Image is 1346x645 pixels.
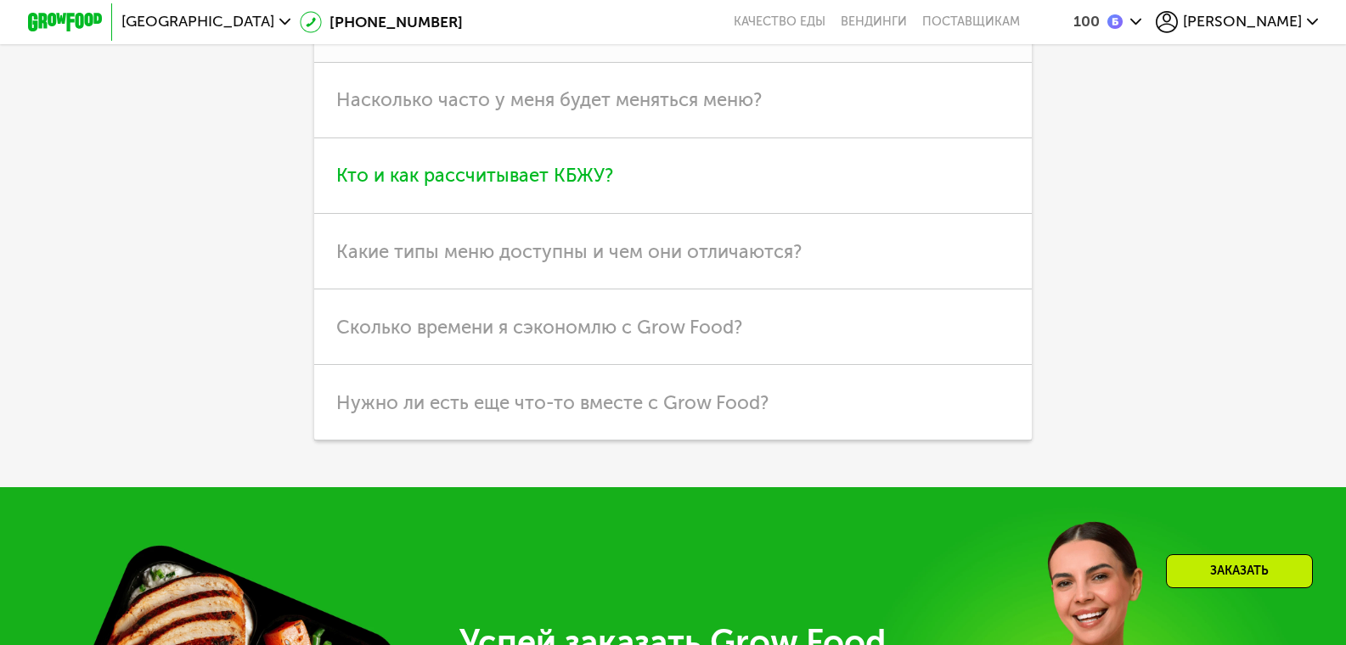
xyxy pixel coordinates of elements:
span: [GEOGRAPHIC_DATA] [121,14,274,30]
span: Сколько времени я сэкономлю с Grow Food? [336,316,742,339]
div: 100 [1073,14,1100,30]
div: Заказать [1166,554,1313,588]
span: Нужно ли есть еще что-то вместе с Grow Food? [336,391,769,414]
a: [PHONE_NUMBER] [300,11,463,33]
span: [PERSON_NAME] [1183,14,1302,30]
span: Кто и как рассчитывает КБЖУ? [336,164,613,187]
div: поставщикам [922,14,1020,30]
span: Насколько часто у меня будет меняться меню? [336,88,762,111]
a: Вендинги [841,14,907,30]
span: Какие типы меню доступны и чем они отличаются? [336,240,802,263]
a: Качество еды [734,14,825,30]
